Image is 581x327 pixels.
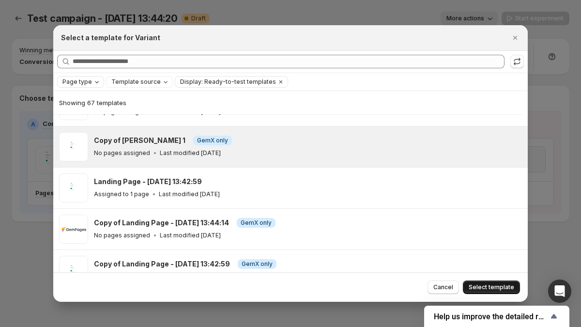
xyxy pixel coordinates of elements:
p: No pages assigned [94,232,150,239]
span: Display: Ready-to-test templates [180,78,276,86]
span: GemX only [241,219,272,227]
button: Display: Ready-to-test templates [175,77,276,87]
h2: Select a template for Variant [61,33,160,43]
button: Close [508,31,522,45]
button: Template source [107,77,172,87]
span: Help us improve the detailed report for A/B campaigns [434,312,548,321]
span: Template source [111,78,161,86]
span: Showing 67 templates [59,99,126,107]
span: GemX only [242,260,273,268]
button: Select template [463,280,520,294]
p: Last modified [DATE] [159,190,220,198]
button: Clear [276,77,286,87]
span: Select template [469,283,514,291]
h3: Copy of Landing Page - [DATE] 13:42:59 [94,259,230,269]
button: Cancel [428,280,459,294]
h3: Landing Page - [DATE] 13:42:59 [94,177,202,187]
div: Open Intercom Messenger [548,280,571,303]
h3: Copy of Landing Page - [DATE] 13:44:14 [94,218,229,228]
span: GemX only [197,137,228,144]
span: Cancel [433,283,453,291]
p: Last modified [DATE] [160,232,221,239]
p: Assigned to 1 page [94,190,149,198]
button: Page type [58,77,104,87]
p: No pages assigned [94,149,150,157]
h3: Copy of [PERSON_NAME] 1 [94,136,185,145]
button: Show survey - Help us improve the detailed report for A/B campaigns [434,311,560,322]
span: Page type [62,78,92,86]
p: Last modified [DATE] [160,149,221,157]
